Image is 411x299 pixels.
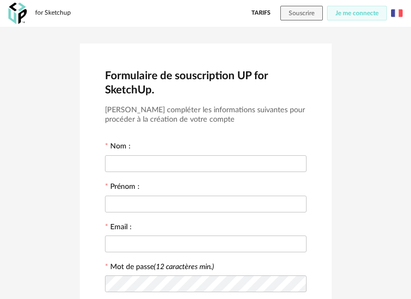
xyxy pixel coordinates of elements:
a: Tarifs [251,6,270,20]
div: for Sketchup [35,9,71,17]
h3: [PERSON_NAME] compléter les informations suivantes pour procéder à la création de votre compte [105,105,307,125]
span: Souscrire [289,10,314,16]
label: Nom : [105,143,131,152]
span: Je me connecte [335,10,378,16]
button: Je me connecte [327,6,387,20]
i: (12 caractères min.) [154,263,214,271]
button: Souscrire [280,6,323,20]
label: Email : [105,223,132,233]
h2: Formulaire de souscription UP for SketchUp. [105,69,307,97]
label: Prénom : [105,183,140,193]
img: fr [391,7,403,19]
label: Mot de passe [110,263,214,271]
img: OXP [8,3,27,24]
